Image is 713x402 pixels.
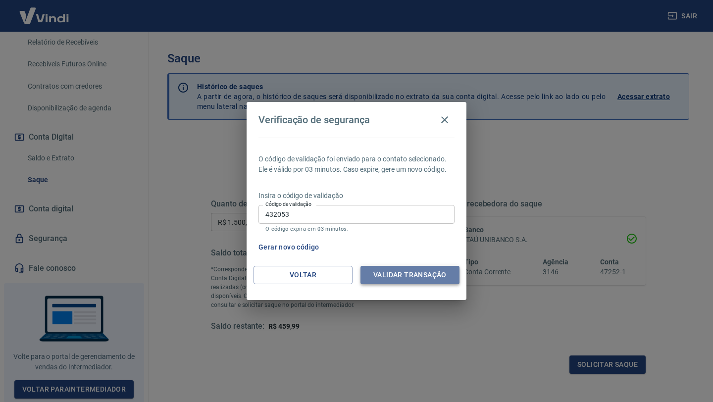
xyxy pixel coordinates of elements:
[258,114,370,126] h4: Verificação de segurança
[265,201,311,208] label: Código de validação
[254,266,353,284] button: Voltar
[258,191,455,201] p: Insira o código de validação
[360,266,459,284] button: Validar transação
[265,226,448,232] p: O código expira em 03 minutos.
[258,154,455,175] p: O código de validação foi enviado para o contato selecionado. Ele é válido por 03 minutos. Caso e...
[255,238,323,256] button: Gerar novo código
